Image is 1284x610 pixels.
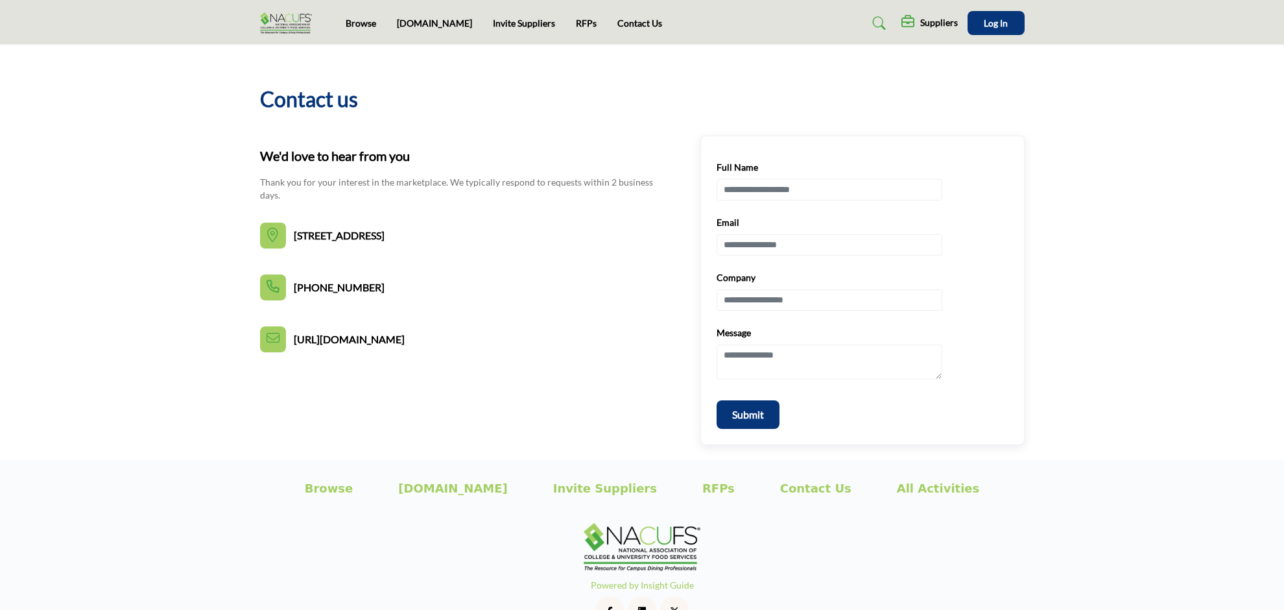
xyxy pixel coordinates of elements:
[398,480,508,497] a: [DOMAIN_NAME]
[984,18,1008,29] span: Log In
[576,18,597,29] a: RFPs
[617,18,662,29] a: Contact Us
[717,326,751,339] label: Message
[702,480,735,497] a: RFPs
[305,480,353,497] a: Browse
[920,17,958,29] h5: Suppliers
[553,480,657,497] a: Invite Suppliers
[780,480,851,497] a: Contact Us
[968,11,1025,35] button: Log In
[717,400,779,429] button: Submit
[901,16,958,31] div: Suppliers
[717,161,758,174] label: Full Name
[260,84,358,115] h2: Contact us
[397,18,472,29] a: [DOMAIN_NAME]
[584,523,700,571] img: No Site Logo
[732,407,764,422] p: Submit
[717,216,739,229] label: Email
[591,579,694,591] a: Powered by Insight Guide
[260,146,410,165] b: We'd love to hear from you
[294,228,385,243] span: [STREET_ADDRESS]
[897,480,980,497] a: All Activities
[294,280,385,295] span: [PHONE_NUMBER]
[260,12,318,34] img: Site Logo
[346,18,376,29] a: Browse
[493,18,555,29] a: Invite Suppliers
[860,13,894,34] a: Search
[260,176,674,201] p: Thank you for your interest in the marketplace. We typically respond to requests within 2 busines...
[717,271,755,284] label: Company
[294,332,405,347] span: [URL][DOMAIN_NAME]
